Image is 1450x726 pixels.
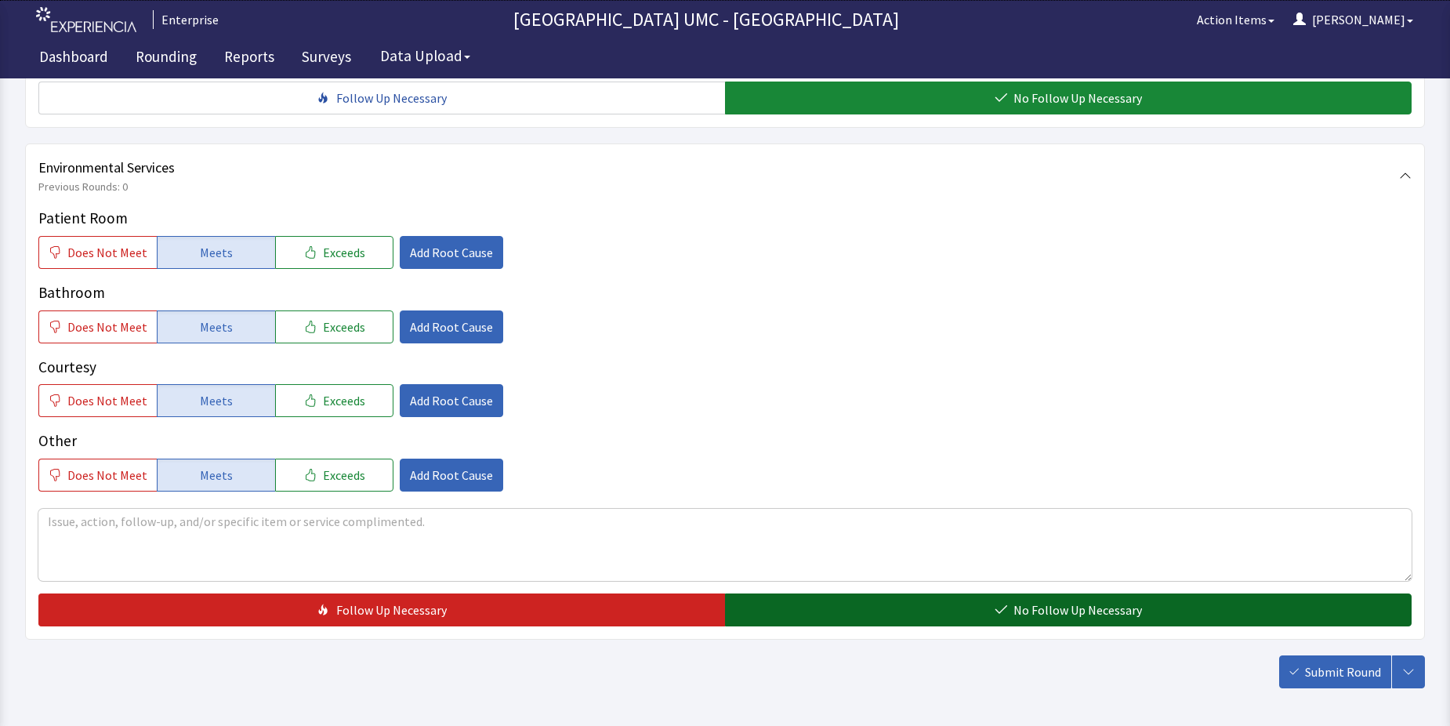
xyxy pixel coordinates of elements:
[67,243,147,262] span: Does Not Meet
[400,384,503,417] button: Add Root Cause
[38,179,1399,194] span: Previous Rounds: 0
[200,466,233,485] span: Meets
[38,459,157,492] button: Does Not Meet
[1187,4,1284,35] button: Action Items
[323,466,365,485] span: Exceeds
[124,39,208,78] a: Rounding
[371,42,480,71] button: Data Upload
[200,318,233,336] span: Meets
[38,236,157,269] button: Does Not Meet
[323,243,365,262] span: Exceeds
[225,7,1187,32] p: [GEOGRAPHIC_DATA] UMC - [GEOGRAPHIC_DATA]
[410,466,493,485] span: Add Root Cause
[38,594,725,626] button: Follow Up Necessary
[410,318,493,336] span: Add Root Cause
[38,430,1412,452] p: Other
[336,601,447,619] span: Follow Up Necessary
[157,459,275,492] button: Meets
[38,384,157,417] button: Does Not Meet
[400,310,503,343] button: Add Root Cause
[400,459,503,492] button: Add Root Cause
[290,39,363,78] a: Surveys
[725,82,1412,114] button: No Follow Up Necessary
[27,39,120,78] a: Dashboard
[275,384,393,417] button: Exceeds
[38,356,1412,379] p: Courtesy
[157,310,275,343] button: Meets
[153,10,219,29] div: Enterprise
[410,243,493,262] span: Add Root Cause
[1013,89,1142,107] span: No Follow Up Necessary
[67,318,147,336] span: Does Not Meet
[38,207,1412,230] p: Patient Room
[725,594,1412,626] button: No Follow Up Necessary
[157,384,275,417] button: Meets
[323,318,365,336] span: Exceeds
[38,82,725,114] button: Follow Up Necessary
[157,236,275,269] button: Meets
[200,243,233,262] span: Meets
[67,391,147,410] span: Does Not Meet
[323,391,365,410] span: Exceeds
[336,89,447,107] span: Follow Up Necessary
[36,7,136,33] img: experiencia_logo.png
[38,310,157,343] button: Does Not Meet
[1305,662,1381,681] span: Submit Round
[275,459,393,492] button: Exceeds
[200,391,233,410] span: Meets
[1284,4,1423,35] button: [PERSON_NAME]
[212,39,286,78] a: Reports
[275,236,393,269] button: Exceeds
[400,236,503,269] button: Add Root Cause
[1279,655,1391,688] button: Submit Round
[410,391,493,410] span: Add Root Cause
[38,281,1412,304] p: Bathroom
[275,310,393,343] button: Exceeds
[67,466,147,485] span: Does Not Meet
[38,157,1399,179] span: Environmental Services
[1013,601,1142,619] span: No Follow Up Necessary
